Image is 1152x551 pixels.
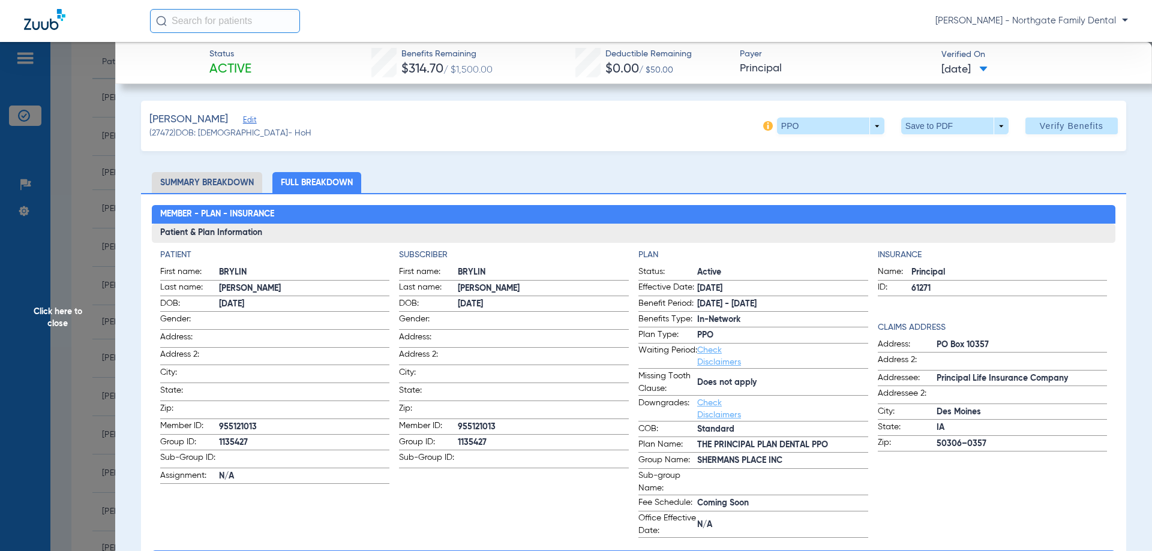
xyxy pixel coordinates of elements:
span: Plan Name: [638,438,697,453]
span: Active [697,266,868,279]
span: Des Moines [937,406,1108,418]
span: 955121013 [458,421,629,433]
h4: Patient [160,249,390,261]
span: Benefits Remaining [401,48,493,61]
span: BRYLIN [458,266,629,279]
span: In-Network [697,314,868,326]
span: Name: [878,266,911,280]
span: Gender: [160,313,219,329]
span: SHERMANS PLACE INC [697,454,868,467]
span: Zip: [160,402,219,418]
span: Benefit Period: [638,297,697,312]
span: [DATE] [458,298,629,311]
span: Member ID: [399,420,458,434]
span: Address: [160,331,219,347]
span: State: [399,384,458,401]
span: 50306–0357 [937,438,1108,450]
span: $0.00 [605,63,639,76]
span: [DATE] - [DATE] [697,298,868,311]
h2: Member - Plan - Insurance [152,205,1116,224]
span: State: [160,384,219,401]
span: Member ID: [160,420,219,434]
span: Payer [740,48,931,61]
span: Verified On [941,49,1133,61]
span: Address 2: [878,354,937,370]
span: [PERSON_NAME] - Northgate Family Dental [935,15,1128,27]
span: THE PRINCIPAL PLAN DENTAL PPO [697,439,868,451]
span: Group Name: [638,454,697,468]
span: Addressee: [878,372,937,386]
span: Addressee 2: [878,387,937,404]
button: PPO [777,118,884,134]
a: Check Disclaimers [697,399,741,419]
h4: Insurance [878,249,1108,261]
span: Does not apply [697,377,868,389]
span: Last name: [160,281,219,296]
span: City: [160,366,219,383]
span: Principal Life Insurance Company [937,372,1108,385]
span: First name: [399,266,458,280]
span: 61271 [911,282,1108,295]
button: Save to PDF [901,118,1009,134]
span: N/A [697,519,868,531]
span: Office Effective Date: [638,512,697,537]
span: Edit [243,116,254,127]
span: Missing Tooth Clause: [638,370,697,395]
span: Fee Schedule: [638,496,697,511]
span: State: [878,421,937,435]
span: / $50.00 [639,66,673,74]
span: (27472) DOB: [DEMOGRAPHIC_DATA] - HoH [149,127,311,140]
span: Address: [399,331,458,347]
button: Verify Benefits [1025,118,1118,134]
span: Address 2: [160,348,219,365]
span: [DATE] [697,282,868,295]
span: / $1,500.00 [443,65,493,75]
span: [PERSON_NAME] [458,282,629,295]
span: DOB: [399,297,458,312]
span: [DATE] [219,298,390,311]
span: N/A [219,470,390,483]
span: Principal [740,61,931,76]
span: 955121013 [219,421,390,433]
span: ID: [878,281,911,296]
span: Active [209,61,251,78]
span: 1135427 [458,436,629,449]
img: info-icon [763,121,773,131]
li: Summary Breakdown [152,172,262,193]
span: Principal [911,266,1108,279]
h4: Plan [638,249,868,261]
span: Group ID: [399,436,458,450]
span: Deductible Remaining [605,48,692,61]
span: Sub-Group ID: [399,451,458,468]
span: Status [209,48,251,61]
span: City: [399,366,458,383]
span: City: [878,405,937,420]
span: DOB: [160,297,219,312]
span: BRYLIN [219,266,390,279]
span: Downgrades: [638,397,697,421]
span: IA [937,421,1108,434]
span: Zip: [878,436,937,451]
span: Coming Soon [697,497,868,510]
h4: Subscriber [399,249,629,261]
span: Address 2: [399,348,458,365]
span: Zip: [399,402,458,418]
span: Effective Date: [638,281,697,296]
span: COB: [638,423,697,437]
span: Plan Type: [638,329,697,343]
span: Waiting Period: [638,344,697,368]
span: [DATE] [941,62,988,77]
img: Zuub Logo [24,9,65,30]
a: Check Disclaimers [697,346,741,366]
h3: Patient & Plan Information [152,224,1116,243]
span: 1135427 [219,436,390,449]
input: Search for patients [150,9,300,33]
span: Sub-Group ID: [160,451,219,468]
h4: Claims Address [878,321,1108,334]
span: Last name: [399,281,458,296]
span: PO Box 10357 [937,339,1108,351]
